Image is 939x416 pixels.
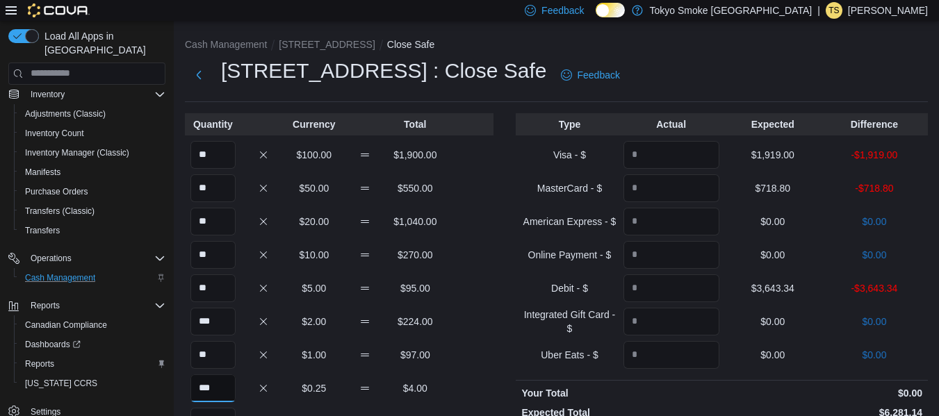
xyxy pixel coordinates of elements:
span: Inventory Manager (Classic) [25,147,129,158]
span: Feedback [541,3,584,17]
p: $718.80 [725,181,821,195]
button: Inventory [3,85,171,104]
a: Cash Management [19,269,101,286]
p: $10.00 [291,248,336,262]
p: American Express - $ [521,215,617,228]
span: Manifests [19,164,165,181]
input: Quantity [623,341,719,369]
p: $2.00 [291,315,336,328]
span: Purchase Orders [25,186,88,197]
a: Feedback [555,61,626,89]
button: Cash Management [185,39,267,50]
span: Canadian Compliance [19,317,165,333]
a: Purchase Orders [19,183,94,200]
button: Transfers (Classic) [14,201,171,221]
button: Manifests [14,163,171,182]
p: Quantity [190,117,236,131]
span: Operations [25,250,165,267]
button: [US_STATE] CCRS [14,374,171,393]
p: $1.00 [291,348,336,362]
span: Purchase Orders [19,183,165,200]
p: Tokyo Smoke [GEOGRAPHIC_DATA] [650,2,813,19]
button: Operations [3,249,171,268]
p: $50.00 [291,181,336,195]
span: Canadian Compliance [25,319,107,331]
span: Transfers (Classic) [25,206,95,217]
p: $3,643.34 [725,281,821,295]
input: Quantity [190,341,236,369]
input: Quantity [623,208,719,235]
button: Transfers [14,221,171,240]
p: $0.00 [826,315,922,328]
p: Debit - $ [521,281,617,295]
span: Reports [19,356,165,372]
span: Load All Apps in [GEOGRAPHIC_DATA] [39,29,165,57]
span: Adjustments (Classic) [25,108,106,119]
p: $20.00 [291,215,336,228]
input: Quantity [190,274,236,302]
p: $0.00 [725,315,821,328]
button: Inventory Manager (Classic) [14,143,171,163]
span: Cash Management [19,269,165,286]
p: Uber Eats - $ [521,348,617,362]
p: Expected [725,117,821,131]
button: Inventory [25,86,70,103]
button: Purchase Orders [14,182,171,201]
p: $270.00 [393,248,438,262]
span: Transfers [19,222,165,239]
p: $5.00 [291,281,336,295]
button: Reports [3,296,171,315]
p: $0.00 [725,348,821,362]
span: Inventory Count [25,128,84,139]
p: $0.00 [826,348,922,362]
p: $0.00 [826,215,922,228]
input: Quantity [623,308,719,335]
input: Quantity [623,174,719,202]
a: Transfers (Classic) [19,203,100,219]
p: $1,919.00 [725,148,821,162]
input: Dark Mode [596,3,625,17]
input: Quantity [190,208,236,235]
input: Quantity [190,374,236,402]
p: [PERSON_NAME] [848,2,928,19]
p: Difference [826,117,922,131]
span: Transfers (Classic) [19,203,165,219]
p: -$1,919.00 [826,148,922,162]
input: Quantity [190,241,236,269]
p: | [817,2,820,19]
a: Inventory Count [19,125,90,142]
p: $1,040.00 [393,215,438,228]
button: Canadian Compliance [14,315,171,335]
p: Online Payment - $ [521,248,617,262]
p: $0.25 [291,381,336,395]
p: Currency [291,117,336,131]
p: $1,900.00 [393,148,438,162]
span: Manifests [25,167,60,178]
a: Transfers [19,222,65,239]
button: Reports [14,354,171,374]
input: Quantity [190,308,236,335]
span: Adjustments (Classic) [19,106,165,122]
p: Integrated Gift Card - $ [521,308,617,335]
span: Feedback [578,68,620,82]
p: Visa - $ [521,148,617,162]
span: [US_STATE] CCRS [25,378,97,389]
p: -$718.80 [826,181,922,195]
span: Inventory Manager (Classic) [19,144,165,161]
p: MasterCard - $ [521,181,617,195]
button: Close Safe [387,39,434,50]
p: $0.00 [725,215,821,228]
button: Next [185,61,213,89]
span: Inventory [31,89,65,100]
p: $224.00 [393,315,438,328]
p: Total [393,117,438,131]
span: Washington CCRS [19,375,165,392]
a: Dashboards [14,335,171,354]
a: Inventory Manager (Classic) [19,144,135,161]
input: Quantity [190,174,236,202]
a: Reports [19,356,60,372]
button: Operations [25,250,77,267]
p: $550.00 [393,181,438,195]
a: Canadian Compliance [19,317,113,333]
